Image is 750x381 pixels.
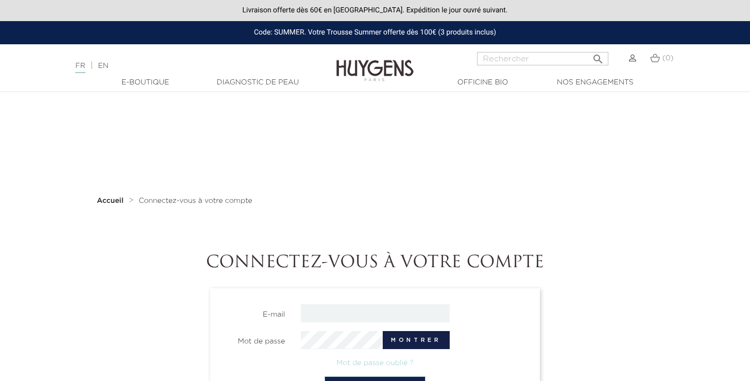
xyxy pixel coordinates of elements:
h1: Connectez-vous à votre compte [89,253,661,273]
button:  [589,49,607,63]
a: Nos engagements [543,77,646,88]
a: FR [75,62,85,73]
i:  [592,50,604,62]
label: Mot de passe [211,331,293,347]
label: E-mail [211,304,293,320]
a: Accueil [97,197,126,205]
a: Diagnostic de peau [206,77,309,88]
span: Connectez-vous à votre compte [139,197,252,204]
span: (0) [662,55,674,62]
a: Officine Bio [431,77,534,88]
a: E-Boutique [94,77,197,88]
div: | [70,60,304,72]
strong: Accueil [97,197,124,204]
a: Mot de passe oublié ? [336,359,414,367]
img: Huygens [336,43,414,83]
input: Rechercher [477,52,608,65]
button: Montrer [383,331,449,349]
a: Connectez-vous à votre compte [139,197,252,205]
a: EN [98,62,108,70]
